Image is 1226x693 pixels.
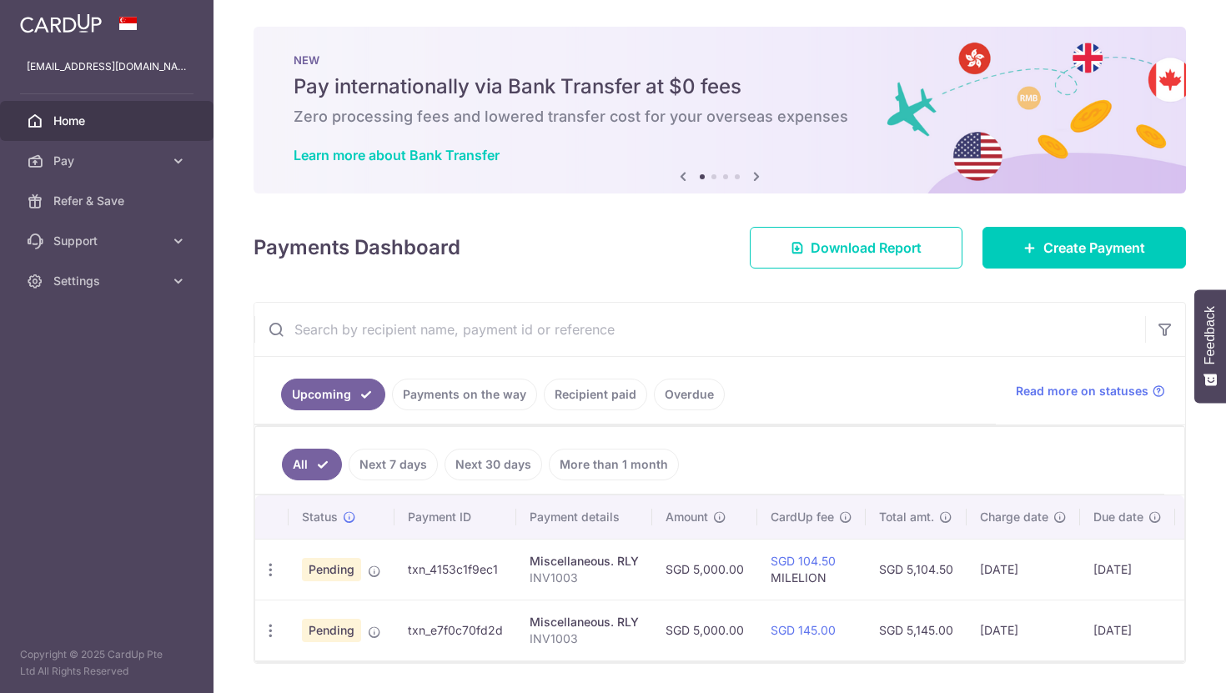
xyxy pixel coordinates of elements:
img: Bank transfer banner [254,27,1186,193]
a: Next 30 days [445,449,542,480]
div: Miscellaneous. RLY [530,553,639,570]
td: [DATE] [967,600,1080,660]
a: SGD 104.50 [771,554,836,568]
td: txn_4153c1f9ec1 [394,539,516,600]
p: [EMAIL_ADDRESS][DOMAIN_NAME] [27,58,187,75]
span: Amount [666,509,708,525]
td: MILELION [757,539,866,600]
span: Pending [302,558,361,581]
td: txn_e7f0c70fd2d [394,600,516,660]
td: [DATE] [967,539,1080,600]
a: Next 7 days [349,449,438,480]
p: INV1003 [530,570,639,586]
a: Create Payment [982,227,1186,269]
h4: Payments Dashboard [254,233,460,263]
span: Total amt. [879,509,934,525]
p: NEW [294,53,1146,67]
span: Home [53,113,163,129]
a: Download Report [750,227,962,269]
th: Payment ID [394,495,516,539]
td: [DATE] [1080,539,1175,600]
span: CardUp fee [771,509,834,525]
img: CardUp [20,13,102,33]
a: Overdue [654,379,725,410]
span: Pending [302,619,361,642]
a: Upcoming [281,379,385,410]
span: Create Payment [1043,238,1145,258]
span: Support [53,233,163,249]
a: Learn more about Bank Transfer [294,147,500,163]
td: SGD 5,104.50 [866,539,967,600]
span: Read more on statuses [1016,383,1148,399]
span: Pay [53,153,163,169]
p: INV1003 [530,630,639,647]
span: Due date [1093,509,1143,525]
td: [DATE] [1080,600,1175,660]
a: SGD 145.00 [771,623,836,637]
a: Recipient paid [544,379,647,410]
img: Bank Card [1180,620,1213,640]
button: Feedback - Show survey [1194,289,1226,403]
span: Download Report [811,238,922,258]
td: SGD 5,000.00 [652,600,757,660]
a: More than 1 month [549,449,679,480]
a: All [282,449,342,480]
span: Charge date [980,509,1048,525]
td: SGD 5,145.00 [866,600,967,660]
input: Search by recipient name, payment id or reference [254,303,1145,356]
a: Payments on the way [392,379,537,410]
td: SGD 5,000.00 [652,539,757,600]
span: Refer & Save [53,193,163,209]
h5: Pay internationally via Bank Transfer at $0 fees [294,73,1146,100]
span: Status [302,509,338,525]
img: Bank Card [1180,560,1213,580]
a: Read more on statuses [1016,383,1165,399]
span: Feedback [1203,306,1218,364]
h6: Zero processing fees and lowered transfer cost for your overseas expenses [294,107,1146,127]
div: Miscellaneous. RLY [530,614,639,630]
span: Settings [53,273,163,289]
th: Payment details [516,495,652,539]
